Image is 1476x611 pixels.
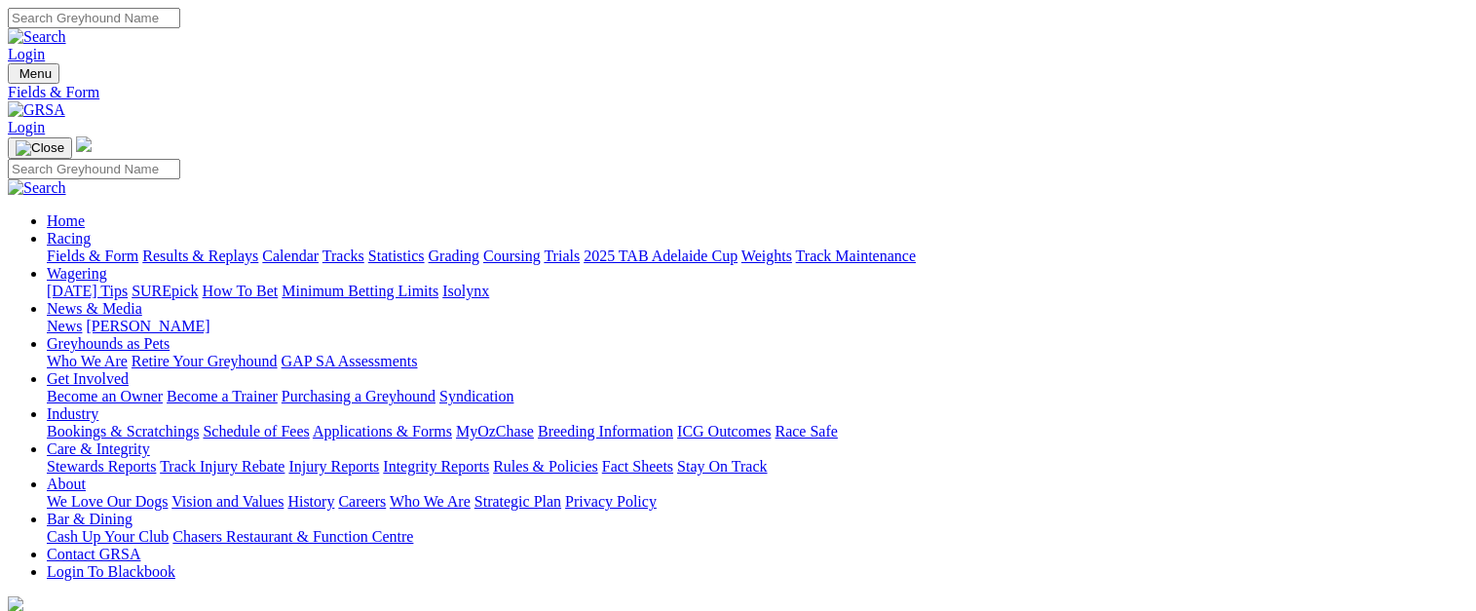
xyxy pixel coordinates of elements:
a: Injury Reports [288,458,379,475]
a: Stay On Track [677,458,767,475]
a: Racing [47,230,91,247]
a: Strategic Plan [474,493,561,510]
a: [DATE] Tips [47,283,128,299]
a: Fields & Form [8,84,1468,101]
div: Care & Integrity [47,458,1468,476]
a: Become a Trainer [167,388,278,404]
a: News & Media [47,300,142,317]
a: Trials [544,248,580,264]
a: Login To Blackbook [47,563,175,580]
input: Search [8,159,180,179]
img: logo-grsa-white.png [76,136,92,152]
img: Search [8,179,66,197]
img: Search [8,28,66,46]
a: Wagering [47,265,107,282]
a: Fields & Form [47,248,138,264]
a: Privacy Policy [565,493,657,510]
a: Get Involved [47,370,129,387]
a: Track Injury Rebate [160,458,284,475]
a: Schedule of Fees [203,423,309,439]
div: Racing [47,248,1468,265]
a: How To Bet [203,283,279,299]
a: Fact Sheets [602,458,673,475]
a: ICG Outcomes [677,423,771,439]
a: Careers [338,493,386,510]
a: History [287,493,334,510]
a: Retire Your Greyhound [132,353,278,369]
div: News & Media [47,318,1468,335]
a: Coursing [483,248,541,264]
a: Track Maintenance [796,248,916,264]
div: Get Involved [47,388,1468,405]
a: Integrity Reports [383,458,489,475]
button: Toggle navigation [8,137,72,159]
a: Vision and Values [171,493,284,510]
a: About [47,476,86,492]
div: About [47,493,1468,511]
div: Greyhounds as Pets [47,353,1468,370]
a: Bar & Dining [47,511,132,527]
a: [PERSON_NAME] [86,318,209,334]
a: Stewards Reports [47,458,156,475]
a: Login [8,119,45,135]
a: Care & Integrity [47,440,150,457]
a: Rules & Policies [493,458,598,475]
a: Home [47,212,85,229]
input: Search [8,8,180,28]
button: Toggle navigation [8,63,59,84]
a: SUREpick [132,283,198,299]
a: Statistics [368,248,425,264]
a: Purchasing a Greyhound [282,388,435,404]
a: Who We Are [47,353,128,369]
a: MyOzChase [456,423,534,439]
a: Syndication [439,388,513,404]
a: Become an Owner [47,388,163,404]
a: Isolynx [442,283,489,299]
a: Contact GRSA [47,546,140,562]
a: Login [8,46,45,62]
a: Breeding Information [538,423,673,439]
img: GRSA [8,101,65,119]
a: Industry [47,405,98,422]
a: Chasers Restaurant & Function Centre [172,528,413,545]
a: Results & Replays [142,248,258,264]
a: We Love Our Dogs [47,493,168,510]
a: 2025 TAB Adelaide Cup [584,248,738,264]
div: Wagering [47,283,1468,300]
a: Minimum Betting Limits [282,283,438,299]
a: Greyhounds as Pets [47,335,170,352]
a: Race Safe [775,423,837,439]
a: Applications & Forms [313,423,452,439]
a: Weights [741,248,792,264]
a: GAP SA Assessments [282,353,418,369]
a: Bookings & Scratchings [47,423,199,439]
a: Who We Are [390,493,471,510]
div: Bar & Dining [47,528,1468,546]
img: Close [16,140,64,156]
div: Industry [47,423,1468,440]
a: Cash Up Your Club [47,528,169,545]
a: Calendar [262,248,319,264]
a: News [47,318,82,334]
span: Menu [19,66,52,81]
a: Tracks [322,248,364,264]
a: Grading [429,248,479,264]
